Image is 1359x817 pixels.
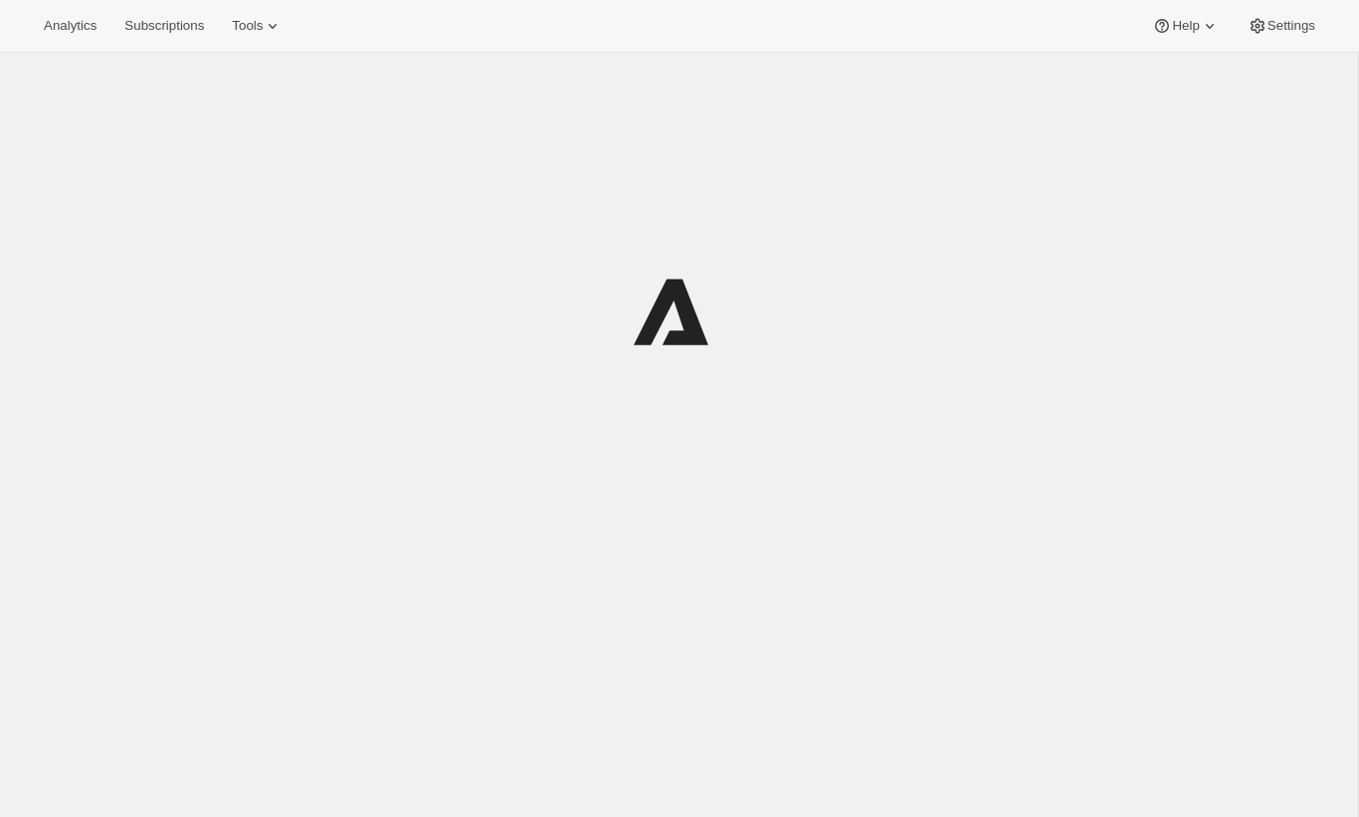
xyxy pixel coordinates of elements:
button: Analytics [32,12,108,40]
span: Help [1172,18,1199,34]
span: Analytics [44,18,97,34]
span: Tools [232,18,263,34]
button: Tools [220,12,294,40]
button: Help [1140,12,1231,40]
button: Settings [1236,12,1327,40]
span: Subscriptions [124,18,204,34]
button: Subscriptions [112,12,216,40]
span: Settings [1267,18,1315,34]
